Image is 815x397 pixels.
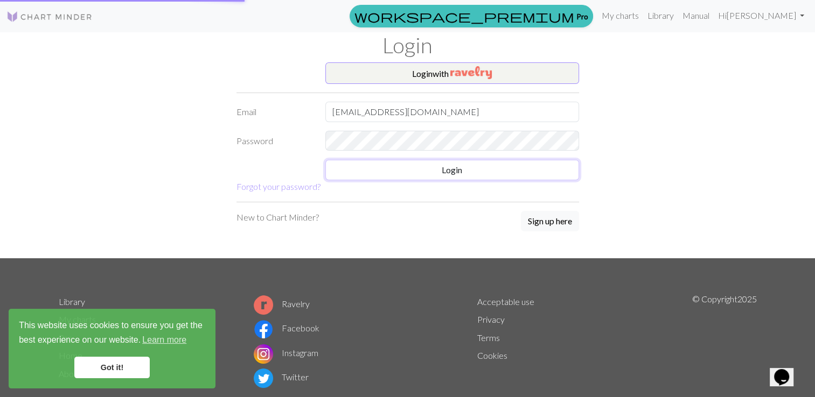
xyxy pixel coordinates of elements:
[254,320,273,339] img: Facebook logo
[254,299,310,309] a: Ravelry
[477,296,534,307] a: Acceptable use
[230,102,319,122] label: Email
[477,332,500,343] a: Terms
[692,293,757,391] p: © Copyright 2025
[74,357,150,378] a: dismiss cookie message
[52,32,763,58] h1: Login
[254,368,273,388] img: Twitter logo
[477,350,507,360] a: Cookies
[350,5,593,27] a: Pro
[254,295,273,315] img: Ravelry logo
[254,348,318,358] a: Instagram
[597,5,643,26] a: My charts
[254,372,309,382] a: Twitter
[325,62,579,84] button: Loginwith
[9,309,215,388] div: cookieconsent
[325,160,579,180] button: Login
[678,5,714,26] a: Manual
[643,5,678,26] a: Library
[254,323,319,333] a: Facebook
[521,211,579,232] a: Sign up here
[354,9,574,24] span: workspace_premium
[770,354,804,386] iframe: chat widget
[254,344,273,364] img: Instagram logo
[450,66,492,79] img: Ravelry
[59,296,85,307] a: Library
[230,131,319,151] label: Password
[6,10,93,23] img: Logo
[236,211,319,224] p: New to Chart Minder?
[521,211,579,231] button: Sign up here
[477,314,505,324] a: Privacy
[19,319,205,348] span: This website uses cookies to ensure you get the best experience on our website.
[236,181,321,192] a: Forgot your password?
[714,5,809,26] a: Hi[PERSON_NAME]
[141,332,188,348] a: learn more about cookies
